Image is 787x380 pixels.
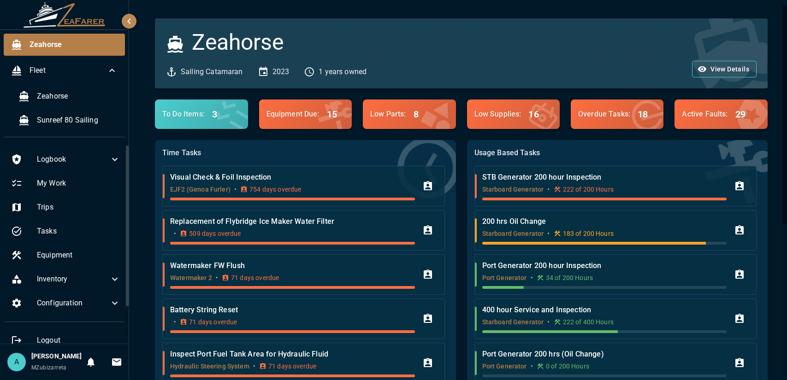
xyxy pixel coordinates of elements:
span: Fleet [30,65,107,76]
p: • [531,273,533,282]
span: Inventory [37,274,109,285]
div: Tasks [4,220,128,242]
p: Starboard Generator [482,185,544,194]
span: Logbook [37,154,109,165]
p: • [216,273,218,282]
p: Starboard Generator [482,317,544,327]
p: Port Generator 200 hour Inspection [482,260,727,271]
p: Replacement of Flybridge Ice Maker Water Filter [170,216,414,227]
button: Assign Task [730,310,749,328]
p: Inspect Port Fuel Tank Area for Hydraulic Fluid [170,349,414,360]
h6: 15 [327,107,337,122]
p: 34 of 200 Hours [546,273,593,282]
p: Low Parts : [370,109,406,120]
p: Active Faults : [682,109,728,120]
p: Starboard Generator [482,229,544,238]
button: Assign Task [730,265,749,284]
p: • [531,362,533,371]
p: 183 of 200 Hours [563,229,614,238]
p: Usage Based Tasks [474,147,760,158]
p: • [234,185,237,194]
p: Port Generator [482,273,527,282]
p: 71 days overdue [189,317,237,327]
button: Assign Task [730,354,749,372]
div: Logout [4,329,128,351]
h6: 18 [638,107,648,122]
div: A [7,353,26,371]
p: • [174,317,176,327]
p: EJF2 (Genoa Furler) [170,185,231,194]
button: Assign Task [419,354,437,372]
button: Assign Task [730,177,749,195]
div: Inventory [4,268,128,290]
div: Logbook [4,148,128,170]
p: • [547,229,550,238]
button: Assign Task [419,265,437,284]
h6: [PERSON_NAME] [31,351,82,362]
div: Equipment [4,244,128,266]
button: View Details [692,61,757,78]
p: Watermaker FW Flush [170,260,414,271]
p: Port Generator [482,362,527,371]
span: My Work [37,178,120,189]
span: Tasks [37,226,120,237]
span: Zeahorse [30,39,118,50]
p: To Do Items : [162,109,205,120]
span: Configuration [37,298,109,309]
span: Trips [37,202,120,213]
p: 71 days overdue [231,273,279,282]
img: ZeaFarer Logo [23,2,106,28]
button: Assign Task [730,221,749,240]
button: Notifications [82,353,100,371]
span: Logout [37,335,120,346]
span: Zeahorse [37,91,118,102]
p: 222 of 400 Hours [563,317,614,327]
p: Time Tasks [162,147,448,158]
div: My Work [4,172,128,194]
p: 71 days overdue [268,362,316,371]
span: Sunreef 80 Sailing [37,115,118,126]
p: 200 hrs Oil Change [482,216,727,227]
p: Hydraulic Steering System [170,362,249,371]
span: MZubizarreta [31,364,67,371]
p: Visual Check & Foil Inspection [170,172,414,183]
p: 2023 [272,66,290,77]
p: 1 years owned [319,66,367,77]
p: Port Generator 200 hrs (Oil Change) [482,349,727,360]
p: 754 days overdue [249,185,301,194]
p: Battery String Reset [170,304,414,316]
button: Assign Task [419,177,437,195]
p: Low Supplies : [474,109,521,120]
h6: 16 [528,107,538,122]
span: Equipment [37,250,120,261]
p: • [253,362,255,371]
p: Overdue Tasks : [578,109,630,120]
p: • [547,185,550,194]
h6: 29 [735,107,746,122]
p: 509 days overdue [189,229,241,238]
button: Assign Task [419,221,437,240]
div: Configuration [4,292,128,314]
p: STB Generator 200 hour Inspection [482,172,727,183]
div: Fleet [4,59,125,82]
p: • [174,229,176,238]
h6: 3 [212,107,217,122]
p: Equipment Due : [266,109,320,120]
p: Sailing Catamaran [181,66,243,77]
p: 0 of 200 Hours [546,362,589,371]
button: Invitations [107,353,126,371]
p: 400 hour Service and Inspection [482,304,727,316]
div: Zeahorse [4,34,125,56]
p: • [547,317,550,327]
div: Trips [4,196,128,218]
h6: 8 [414,107,419,122]
div: Sunreef 80 Sailing [11,109,125,131]
div: Zeahorse [11,85,125,107]
p: 222 of 200 Hours [563,185,614,194]
h3: Zeahorse [192,29,284,55]
p: Watermaker 2 [170,273,212,282]
button: Assign Task [419,310,437,328]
